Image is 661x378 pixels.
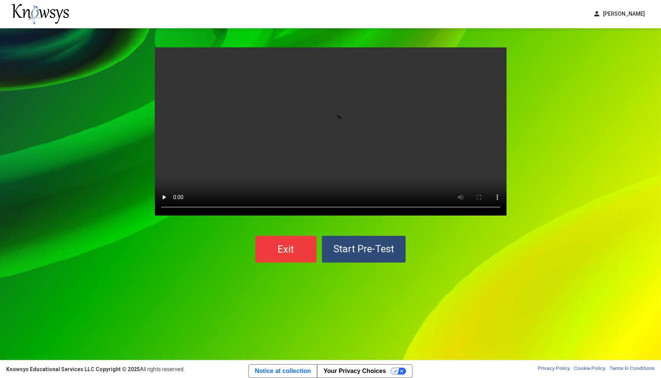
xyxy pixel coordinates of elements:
span: Exit [278,243,294,255]
button: Exit [255,236,317,263]
a: Privacy Policy [538,365,570,373]
div: All rights reserved. [6,365,185,373]
span: person [593,10,601,18]
img: knowsys-logo.png [11,4,69,24]
strong: Knowsys Educational Services LLC Copyright © 2025 [6,366,140,372]
a: Notice at collection [249,365,317,378]
a: Terms & Conditions [609,365,655,373]
video: Your browser does not support the video tag. [155,47,507,216]
button: Your Privacy Choices [317,365,412,378]
button: person[PERSON_NAME] [588,8,650,20]
button: Start Pre-Test [322,236,406,263]
a: Cookie Policy [574,365,606,373]
span: Start Pre-Test [333,243,394,255]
